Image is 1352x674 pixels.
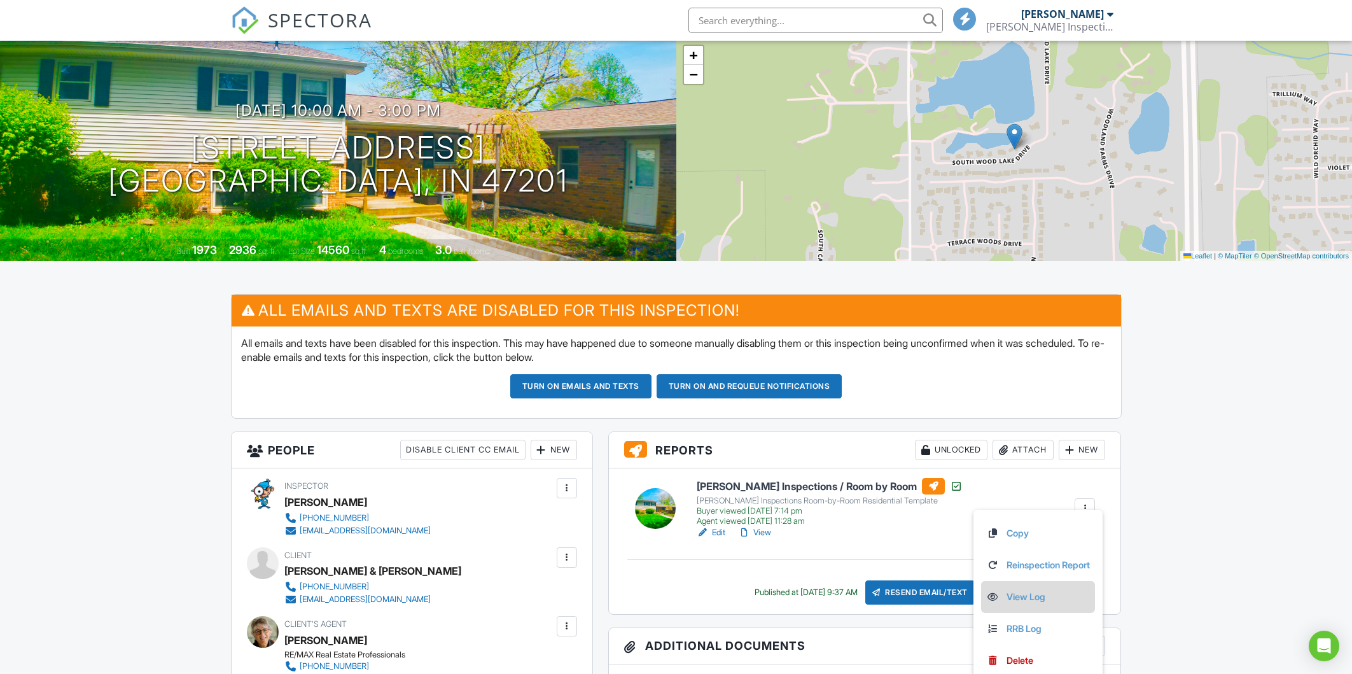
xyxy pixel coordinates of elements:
a: SPECTORA [231,17,372,44]
div: Disable Client CC Email [400,440,526,460]
div: Delete [1007,654,1033,668]
div: [PERSON_NAME] [284,493,367,512]
span: Client's Agent [284,619,347,629]
div: Unlocked [915,440,987,460]
span: Inspector [284,481,328,491]
a: © OpenStreetMap contributors [1254,252,1349,260]
span: sq.ft. [351,246,367,256]
a: © MapTiler [1218,252,1252,260]
div: 14560 [317,243,349,256]
div: [PERSON_NAME] [1021,8,1104,20]
h3: Reports [609,432,1121,468]
a: View [738,526,771,539]
div: Buyer viewed [DATE] 7:14 pm [697,506,963,516]
span: Built [176,246,190,256]
h3: [DATE] 10:00 am - 3:00 pm [235,102,441,119]
div: Attach [993,440,1054,460]
img: The Best Home Inspection Software - Spectora [231,6,259,34]
div: New [1059,440,1105,460]
div: Open Intercom Messenger [1309,631,1339,661]
a: Leaflet [1183,252,1212,260]
a: [PERSON_NAME] Inspections / Room by Room [PERSON_NAME] Inspections Room-by-Room Residential Templ... [697,478,963,526]
a: Zoom out [684,65,703,84]
a: [EMAIL_ADDRESS][DOMAIN_NAME] [284,593,451,606]
div: 2936 [229,243,256,256]
div: [EMAIL_ADDRESS][DOMAIN_NAME] [300,594,431,605]
span: Lot Size [288,246,315,256]
a: [PHONE_NUMBER] [284,580,451,593]
div: [PERSON_NAME] Inspections Room-by-Room Residential Template [697,496,963,506]
span: SPECTORA [268,6,372,33]
h1: [STREET_ADDRESS] [GEOGRAPHIC_DATA], IN 47201 [108,131,568,199]
div: [PHONE_NUMBER] [300,661,369,671]
a: RRB Log [986,622,1090,636]
h3: All emails and texts are disabled for this inspection! [232,295,1121,326]
a: [PHONE_NUMBER] [284,660,494,673]
img: Marker [1007,123,1022,150]
div: 4 [379,243,386,256]
div: Kloeker Inspections [986,20,1113,33]
button: Turn on emails and texts [510,374,652,398]
h3: People [232,432,592,468]
a: Reinspection Report [986,558,1090,572]
span: | [1214,252,1216,260]
button: Turn on and Requeue Notifications [657,374,842,398]
div: [PHONE_NUMBER] [300,582,369,592]
a: Zoom in [684,46,703,65]
div: [EMAIL_ADDRESS][DOMAIN_NAME] [300,526,431,536]
a: [EMAIL_ADDRESS][DOMAIN_NAME] [284,524,431,537]
h3: Additional Documents [609,628,1121,664]
a: Edit [697,526,725,539]
input: Search everything... [688,8,943,33]
span: sq. ft. [258,246,276,256]
span: bedrooms [388,246,423,256]
span: bathrooms [454,246,490,256]
div: [PERSON_NAME] & [PERSON_NAME] [284,561,461,580]
div: New [531,440,577,460]
div: [PHONE_NUMBER] [300,513,369,523]
a: View Log [986,590,1090,604]
span: Client [284,551,312,560]
h6: [PERSON_NAME] Inspections / Room by Room [697,478,963,495]
div: Agent viewed [DATE] 11:28 am [697,516,963,526]
span: + [689,47,697,63]
div: Resend Email/Text [865,580,975,605]
a: Delete [986,654,1090,668]
div: Published at [DATE] 9:37 AM [755,587,858,598]
div: 1973 [192,243,217,256]
a: [PERSON_NAME] [284,631,367,650]
a: Copy [986,526,1090,540]
span: − [689,66,697,82]
p: All emails and texts have been disabled for this inspection. This may have happened due to someon... [241,336,1112,365]
a: [PHONE_NUMBER] [284,512,431,524]
div: 3.0 [435,243,452,256]
div: RE/MAX Real Estate Professionals [284,650,504,660]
